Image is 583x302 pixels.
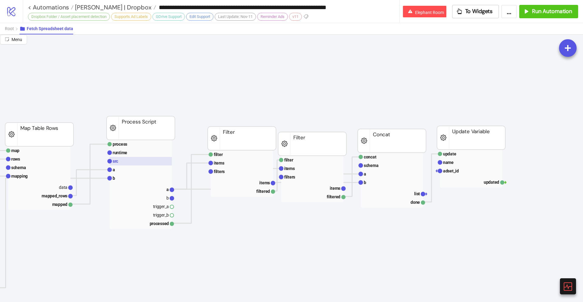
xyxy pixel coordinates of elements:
text: items [259,180,270,185]
span: Elephant Room [415,10,444,15]
button: ... [501,5,517,18]
button: Root [5,23,19,34]
text: filter [214,152,223,157]
span: To Widgets [465,8,493,15]
text: a [166,187,169,192]
button: Fetch Spreadsheet data [19,23,73,34]
text: update [443,151,456,156]
div: Dropbox Folder / Asset placement detection [28,13,110,21]
a: < Automations [28,4,73,10]
text: mapped_rows [42,193,67,198]
text: a [364,172,366,176]
div: Last Update: Nov-11 [215,13,256,21]
span: Menu [12,37,22,42]
text: schema [11,165,26,170]
text: filters [284,175,295,179]
span: Fetch Spreadsheet data [27,26,73,31]
button: Run Automation [519,5,578,18]
div: Supports Ad Labels [111,13,151,21]
text: process [113,142,127,147]
text: name [443,160,454,165]
span: [PERSON_NAME] | Dropbox [73,3,152,11]
text: map [11,148,19,153]
text: filter [284,158,293,162]
div: v11 [289,13,302,21]
span: Run Automation [532,8,572,15]
text: items [330,186,340,191]
text: runtime [113,150,127,155]
button: To Widgets [452,5,499,18]
text: list [414,191,420,196]
text: adset_id [443,168,459,173]
div: Edit Support [186,13,213,21]
text: items [284,166,295,171]
text: b [166,196,169,200]
a: [PERSON_NAME] | Dropbox [73,4,156,10]
text: items [214,161,224,165]
text: b [364,180,366,185]
text: b [113,176,115,181]
span: Root [5,26,14,31]
text: concat [364,154,377,159]
text: a [113,167,115,172]
text: filters [214,169,225,174]
span: radius-bottomright [5,37,9,41]
div: Reminder Ads [257,13,288,21]
text: rows [11,157,20,161]
text: src [113,159,118,164]
div: GDrive Support [152,13,185,21]
text: schema [364,163,379,168]
text: data [59,185,67,190]
text: mapping [11,174,28,179]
